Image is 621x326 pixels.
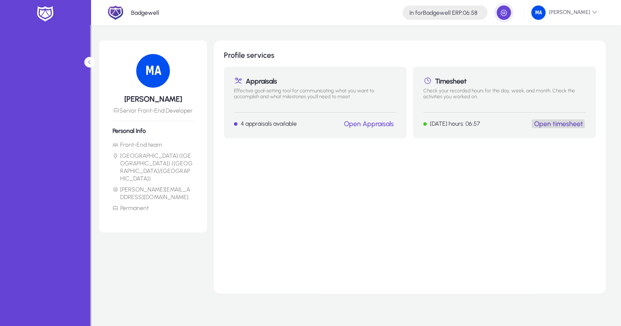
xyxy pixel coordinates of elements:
p: Senior Front-End Developer [113,107,194,114]
img: white-logo.png [35,5,56,23]
li: Permanent [113,205,194,212]
h6: Personal Info [113,127,194,135]
p: [DATE] hours: 06:57 [430,120,480,127]
span: : [462,9,463,16]
h1: Appraisals [234,77,396,85]
p: 4 appraisals available [241,120,297,127]
h5: [PERSON_NAME] [113,94,194,104]
p: Check your recorded hours for this day, week, and month. Check the activities you worked on. [423,88,586,105]
button: [PERSON_NAME] [524,5,604,20]
img: 34.png [136,54,170,88]
span: In for [409,9,423,16]
button: Open Appraisals [341,119,396,128]
li: [PERSON_NAME][EMAIL_ADDRESS][DOMAIN_NAME] [113,186,194,201]
button: Open timesheet [532,119,586,128]
a: Open Appraisals [344,120,394,128]
p: Effective goal-setting tool for communicating what you want to accomplish and what milestones you... [234,88,396,105]
img: 34.png [531,5,546,20]
img: 2.png [108,5,124,21]
li: [GEOGRAPHIC_DATA] ([GEOGRAPHIC_DATA]) ([GEOGRAPHIC_DATA]/[GEOGRAPHIC_DATA]) [113,152,194,183]
span: 06:58 [463,9,477,16]
li: Front-End team [113,141,194,149]
h4: Badgewell ERP [409,9,477,16]
span: [PERSON_NAME] [531,5,597,20]
h1: Profile services [224,51,596,60]
h1: Timesheet [423,77,586,85]
a: Open timesheet [534,120,583,128]
p: Badgewell [131,9,159,16]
